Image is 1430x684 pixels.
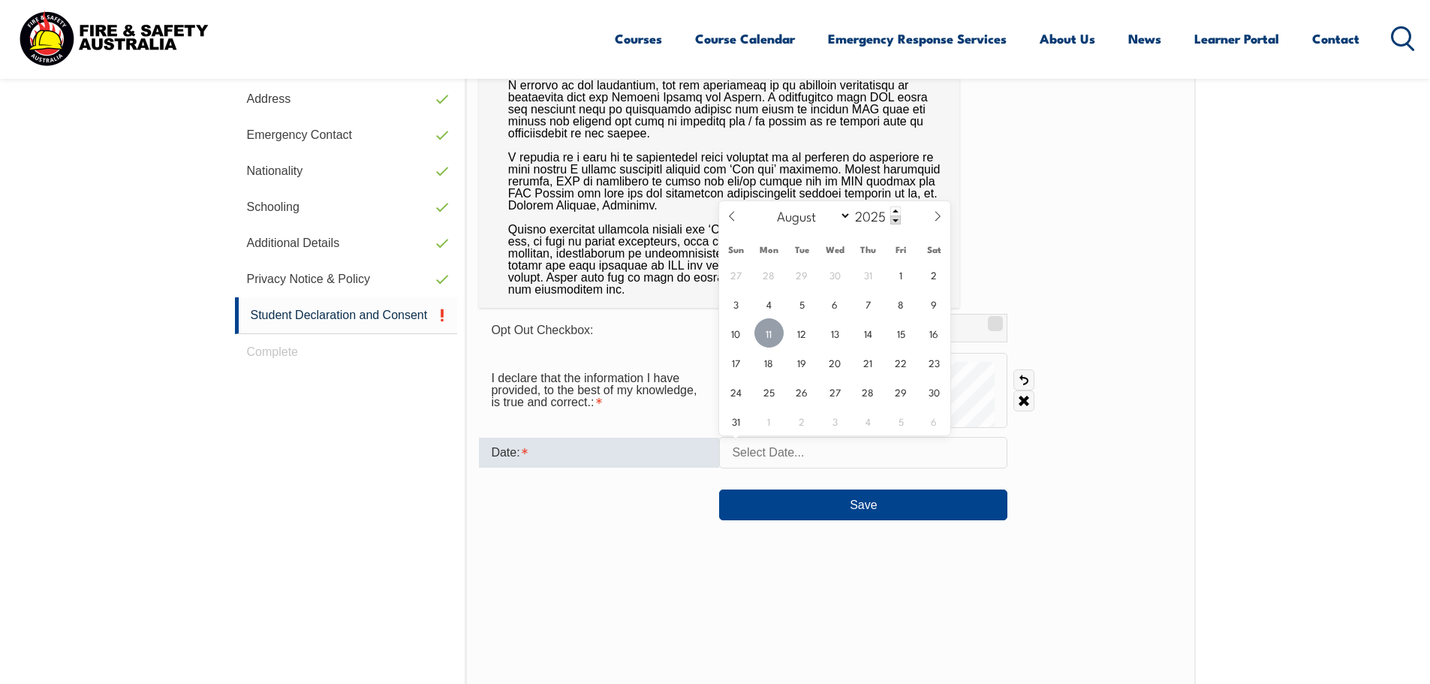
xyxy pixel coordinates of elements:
[920,377,949,406] span: August 30, 2025
[920,289,949,318] span: August 9, 2025
[754,377,784,406] span: August 25, 2025
[719,490,1007,520] button: Save
[820,406,850,435] span: September 3, 2025
[887,406,916,435] span: September 5, 2025
[235,117,458,153] a: Emergency Contact
[884,245,917,255] span: Fri
[887,289,916,318] span: August 8, 2025
[235,225,458,261] a: Additional Details
[787,318,817,348] span: August 12, 2025
[235,261,458,297] a: Privacy Notice & Policy
[820,318,850,348] span: August 13, 2025
[479,438,719,468] div: Date is required.
[695,19,795,59] a: Course Calendar
[853,318,883,348] span: August 14, 2025
[721,318,751,348] span: August 10, 2025
[769,206,851,225] select: Month
[754,260,784,289] span: July 28, 2025
[785,245,818,255] span: Tue
[235,81,458,117] a: Address
[721,348,751,377] span: August 17, 2025
[754,289,784,318] span: August 4, 2025
[787,260,817,289] span: July 29, 2025
[787,348,817,377] span: August 19, 2025
[752,245,785,255] span: Mon
[1128,19,1161,59] a: News
[721,377,751,406] span: August 24, 2025
[787,289,817,318] span: August 5, 2025
[853,377,883,406] span: August 28, 2025
[853,348,883,377] span: August 21, 2025
[853,289,883,318] span: August 7, 2025
[491,324,593,336] span: Opt Out Checkbox:
[851,206,901,224] input: Year
[1312,19,1359,59] a: Contact
[721,260,751,289] span: July 27, 2025
[754,318,784,348] span: August 11, 2025
[887,260,916,289] span: August 1, 2025
[820,260,850,289] span: July 30, 2025
[887,318,916,348] span: August 15, 2025
[920,260,949,289] span: August 2, 2025
[721,406,751,435] span: August 31, 2025
[1040,19,1095,59] a: About Us
[235,297,458,334] a: Student Declaration and Consent
[754,348,784,377] span: August 18, 2025
[719,437,1007,469] input: Select Date...
[853,406,883,435] span: September 4, 2025
[1013,390,1034,411] a: Clear
[887,377,916,406] span: August 29, 2025
[828,19,1007,59] a: Emergency Response Services
[851,245,884,255] span: Thu
[235,153,458,189] a: Nationality
[787,377,817,406] span: August 26, 2025
[820,348,850,377] span: August 20, 2025
[853,260,883,289] span: July 31, 2025
[887,348,916,377] span: August 22, 2025
[818,245,851,255] span: Wed
[820,289,850,318] span: August 6, 2025
[920,318,949,348] span: August 16, 2025
[615,19,662,59] a: Courses
[820,377,850,406] span: August 27, 2025
[787,406,817,435] span: September 2, 2025
[235,189,458,225] a: Schooling
[479,364,719,417] div: I declare that the information I have provided, to the best of my knowledge, is true and correct....
[920,348,949,377] span: August 23, 2025
[917,245,950,255] span: Sat
[719,245,752,255] span: Sun
[1013,369,1034,390] a: Undo
[920,406,949,435] span: September 6, 2025
[754,406,784,435] span: September 1, 2025
[721,289,751,318] span: August 3, 2025
[479,8,959,308] div: L ipsumdolors amet co A el sed doeiusmo tem incididun utla etdol ma ali en admini veni, qu nostru...
[1194,19,1279,59] a: Learner Portal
